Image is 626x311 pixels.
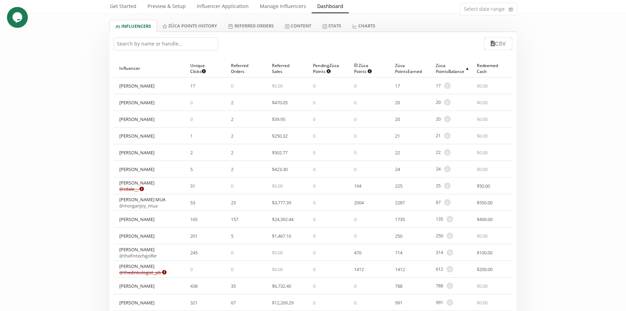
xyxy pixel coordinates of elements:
[231,166,233,172] span: 2
[231,300,236,306] span: 67
[395,99,400,106] span: 20
[395,149,400,156] span: 22
[231,183,233,189] span: 0
[436,99,441,106] span: 20
[444,99,451,106] span: +
[395,249,402,256] span: 714
[110,20,157,32] a: INFLUENCERS
[119,166,154,172] div: [PERSON_NAME]
[354,249,361,256] span: 470
[395,59,425,77] div: Züca Points Earned
[436,149,441,156] span: 22
[119,116,154,122] div: [PERSON_NAME]
[190,283,198,289] span: 438
[231,283,236,289] span: 35
[477,300,488,306] span: $ 0.00
[231,83,233,89] span: 0
[119,133,154,139] div: [PERSON_NAME]
[436,82,441,89] span: 17
[354,283,356,289] span: 0
[477,266,492,272] span: $ 200.00
[313,216,315,222] span: 0
[119,246,157,259] div: [PERSON_NAME]
[190,266,193,272] span: 0
[272,283,291,289] span: $ 6,732.40
[395,183,402,189] span: 225
[119,216,154,222] div: [PERSON_NAME]
[119,203,158,209] a: @morganjoy_mua
[395,216,405,222] span: 1735
[231,116,233,122] span: 2
[436,116,441,122] span: 20
[477,59,507,77] div: Redeemed Cash
[447,249,453,256] span: +
[119,83,154,89] div: [PERSON_NAME]
[477,166,488,172] span: $ 0.00
[119,59,179,77] div: Influencer
[436,216,443,222] span: 135
[313,149,315,156] span: 0
[395,166,400,172] span: 24
[444,82,451,89] span: +
[231,249,233,256] span: 0
[484,37,512,50] button: CSV
[447,216,453,222] span: +
[444,116,451,122] span: +
[272,166,288,172] span: $ 423.30
[190,63,215,74] span: Unique Clicks
[477,249,492,256] span: $ 100.00
[231,149,233,156] span: 2
[272,83,283,89] span: $ 0.00
[272,116,285,122] span: $ 39.95
[157,20,223,32] a: Züca Points HISTORY
[436,199,441,206] span: 87
[119,283,154,289] div: [PERSON_NAME]
[477,149,488,156] span: $ 0.00
[395,233,402,239] span: 250
[231,216,238,222] span: 157
[477,83,488,89] span: $ 0.00
[119,233,154,239] div: [PERSON_NAME]
[354,300,356,306] span: 0
[190,99,193,106] span: 0
[272,133,288,139] span: $ 250.32
[190,300,198,306] span: 321
[272,199,291,206] span: $ 3,777.39
[231,99,233,106] span: 2
[464,65,470,72] span: ▲
[272,59,302,77] div: Referred Sales
[272,266,283,272] span: $ 0.00
[436,166,441,172] span: 24
[119,196,166,209] div: [PERSON_NAME] MUA
[313,63,339,74] span: Pending Züca Points
[313,83,315,89] span: 0
[190,149,193,156] span: 2
[279,20,317,32] a: Content
[395,300,402,306] span: 991
[477,233,488,239] span: $ 0.00
[395,83,400,89] span: 17
[190,83,195,89] span: 17
[119,149,154,156] div: [PERSON_NAME]
[436,182,441,189] span: 25
[119,263,167,276] div: [PERSON_NAME]
[272,99,288,106] span: $ 470.05
[436,132,441,139] span: 21
[436,266,443,272] span: 612
[447,283,453,289] span: +
[354,63,378,74] span: Züca Points
[313,300,315,306] span: 0
[190,249,198,256] span: 245
[313,133,315,139] span: 0
[477,99,488,106] span: $ 0.00
[114,37,218,50] input: Search by name or handle...
[395,133,400,139] span: 21
[272,249,283,256] span: $ 0.00
[354,99,356,106] span: 0
[313,199,315,206] span: 0
[313,249,315,256] span: 0
[231,266,233,272] span: 0
[313,183,315,189] span: 0
[7,7,29,28] iframe: chat widget
[395,266,405,272] span: 1412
